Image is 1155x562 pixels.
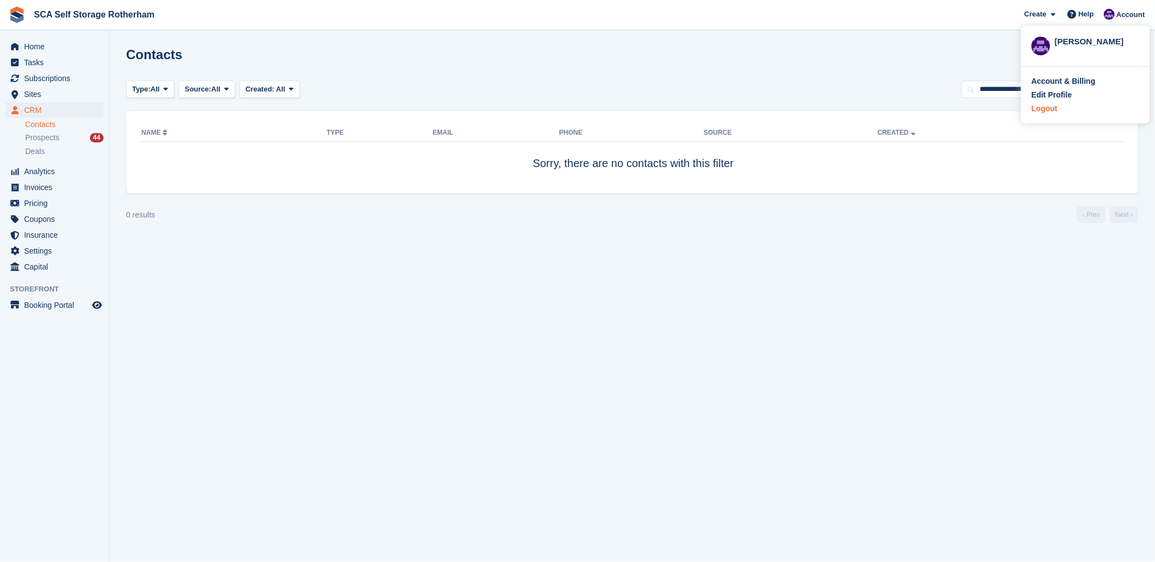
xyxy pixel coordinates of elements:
a: menu [5,243,104,259]
div: Edit Profile [1032,89,1072,101]
div: Account & Billing [1032,76,1096,87]
a: menu [5,196,104,211]
a: Previous [1077,207,1106,223]
span: Subscriptions [24,71,90,86]
nav: Page [1075,207,1141,223]
div: Logout [1032,103,1057,114]
span: Deals [25,146,45,157]
span: Create [1025,9,1046,20]
span: Home [24,39,90,54]
a: menu [5,71,104,86]
span: Insurance [24,227,90,243]
button: Type: All [126,81,174,99]
h1: Contacts [126,47,183,62]
span: Sorry, there are no contacts with this filter [533,157,733,169]
a: Name [141,129,169,136]
th: Source [704,124,878,142]
button: Source: All [179,81,235,99]
span: Tasks [24,55,90,70]
span: Analytics [24,164,90,179]
img: Kelly Neesham [1032,37,1050,55]
div: [PERSON_NAME] [1055,36,1140,45]
span: Pricing [24,196,90,211]
span: All [212,84,221,95]
a: menu [5,55,104,70]
span: CRM [24,102,90,118]
span: Capital [24,259,90,274]
span: Storefront [10,284,109,295]
span: All [151,84,160,95]
span: Settings [24,243,90,259]
a: menu [5,180,104,195]
span: Invoices [24,180,90,195]
a: menu [5,259,104,274]
a: Contacts [25,119,104,130]
a: Created [878,129,918,136]
th: Email [433,124,560,142]
div: 44 [90,133,104,142]
span: Account [1117,9,1145,20]
a: menu [5,102,104,118]
th: Phone [559,124,704,142]
a: Deals [25,146,104,157]
div: 0 results [126,209,155,221]
span: Prospects [25,133,59,143]
a: Next [1110,207,1139,223]
a: menu [5,39,104,54]
span: Type: [132,84,151,95]
span: Sites [24,87,90,102]
span: Created: [246,85,275,93]
button: Export [1019,47,1067,65]
span: Booking Portal [24,297,90,313]
a: menu [5,87,104,102]
img: stora-icon-8386f47178a22dfd0bd8f6a31ec36ba5ce8667c1dd55bd0f319d3a0aa187defe.svg [9,7,25,23]
a: Account & Billing [1032,76,1140,87]
img: Kelly Neesham [1104,9,1115,20]
span: Source: [185,84,211,95]
th: Type [327,124,433,142]
a: Edit Profile [1032,89,1140,101]
a: Preview store [90,299,104,312]
button: Created: All [240,81,300,99]
a: Logout [1032,103,1140,114]
a: menu [5,164,104,179]
span: All [276,85,286,93]
a: menu [5,211,104,227]
a: Prospects 44 [25,132,104,144]
a: menu [5,297,104,313]
span: Coupons [24,211,90,227]
a: menu [5,227,104,243]
span: Help [1079,9,1094,20]
a: SCA Self Storage Rotherham [30,5,159,24]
